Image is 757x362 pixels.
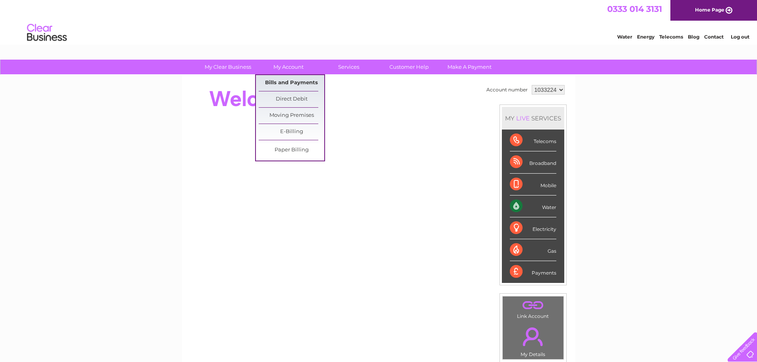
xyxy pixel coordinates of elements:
[27,21,67,45] img: logo.png
[502,321,564,360] td: My Details
[316,60,381,74] a: Services
[502,296,564,321] td: Link Account
[376,60,442,74] a: Customer Help
[510,151,556,173] div: Broadband
[510,196,556,217] div: Water
[484,83,530,97] td: Account number
[191,4,567,39] div: Clear Business is a trading name of Verastar Limited (registered in [GEOGRAPHIC_DATA] No. 3667643...
[259,75,324,91] a: Bills and Payments
[259,124,324,140] a: E-Billing
[607,4,662,14] a: 0333 014 3131
[259,142,324,158] a: Paper Billing
[505,298,561,312] a: .
[510,217,556,239] div: Electricity
[704,34,724,40] a: Contact
[195,60,261,74] a: My Clear Business
[731,34,749,40] a: Log out
[617,34,632,40] a: Water
[510,239,556,261] div: Gas
[688,34,699,40] a: Blog
[502,107,564,130] div: MY SERVICES
[510,174,556,196] div: Mobile
[505,323,561,350] a: .
[259,108,324,124] a: Moving Premises
[437,60,502,74] a: Make A Payment
[256,60,321,74] a: My Account
[659,34,683,40] a: Telecoms
[259,91,324,107] a: Direct Debit
[637,34,654,40] a: Energy
[510,130,556,151] div: Telecoms
[510,261,556,283] div: Payments
[515,114,531,122] div: LIVE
